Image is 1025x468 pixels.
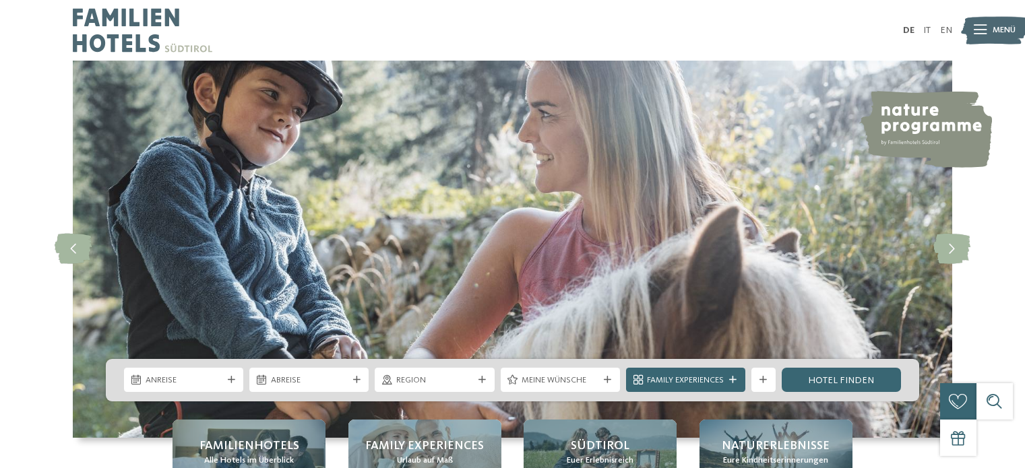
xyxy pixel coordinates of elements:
span: Family Experiences [365,438,484,455]
span: Familienhotels [199,438,299,455]
img: nature programme by Familienhotels Südtirol [859,91,992,168]
span: Region [396,374,473,387]
span: Meine Wünsche [522,374,598,387]
a: Hotel finden [782,368,901,392]
a: IT [923,26,931,35]
span: Abreise [271,374,348,387]
span: Naturerlebnisse [722,438,830,455]
a: DE [903,26,914,35]
img: Familienhotels Südtirol: The happy family places [73,61,952,438]
span: Urlaub auf Maß [397,455,453,467]
span: Family Experiences [647,374,724,387]
span: Südtirol [571,438,629,455]
span: Alle Hotels im Überblick [204,455,294,467]
span: Eure Kindheitserinnerungen [723,455,828,467]
span: Menü [993,24,1016,36]
a: EN [940,26,952,35]
span: Anreise [146,374,222,387]
span: Euer Erlebnisreich [567,455,633,467]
